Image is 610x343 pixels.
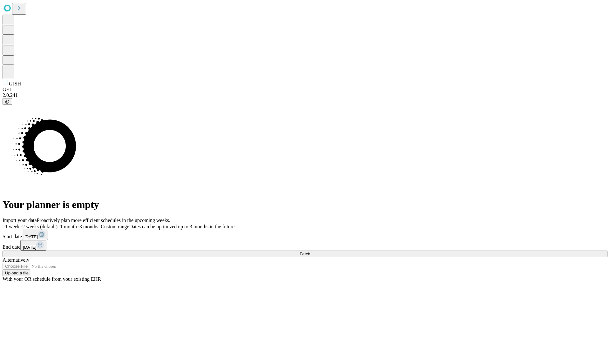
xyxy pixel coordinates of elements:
button: [DATE] [20,240,46,251]
span: GJSH [9,81,21,86]
span: Fetch [300,252,310,256]
span: With your OR schedule from your existing EHR [3,276,101,282]
div: End date [3,240,607,251]
button: [DATE] [22,230,48,240]
span: Dates can be optimized up to 3 months in the future. [129,224,236,229]
button: Upload a file [3,270,31,276]
button: Fetch [3,251,607,257]
span: Proactively plan more efficient schedules in the upcoming weeks. [37,218,170,223]
span: [DATE] [23,245,36,250]
div: 2.0.241 [3,92,607,98]
span: 1 week [5,224,20,229]
span: @ [5,99,10,104]
span: Import your data [3,218,37,223]
span: [DATE] [24,234,38,239]
button: @ [3,98,12,105]
span: Alternatively [3,257,29,263]
span: 2 weeks (default) [22,224,58,229]
span: 3 months [79,224,98,229]
h1: Your planner is empty [3,199,607,211]
div: Start date [3,230,607,240]
div: GEI [3,87,607,92]
span: 1 month [60,224,77,229]
span: Custom range [101,224,129,229]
